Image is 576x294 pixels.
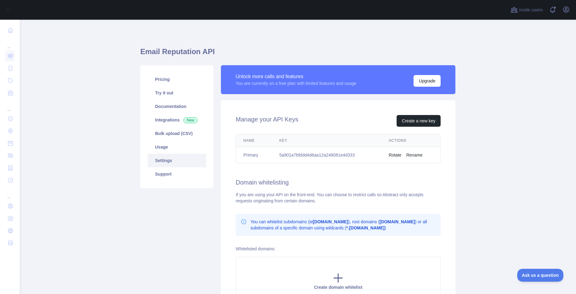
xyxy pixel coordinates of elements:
a: Documentation [148,100,206,113]
h2: Manage your API Keys [236,115,298,127]
button: Invite users [509,5,544,15]
th: Key [272,134,382,147]
a: Integrations New [148,113,206,127]
div: ... [5,100,15,112]
td: Primary [236,147,272,163]
span: Invite users [519,6,543,14]
a: Bulk upload (CSV) [148,127,206,140]
b: [DOMAIN_NAME] [313,219,348,224]
th: Name [236,134,272,147]
a: Usage [148,140,206,154]
span: New [183,117,198,123]
div: Unlock more calls and features [236,73,356,80]
div: If you are using your API on the front-end. You can choose to restrict calls so Abstract only acc... [236,192,441,204]
a: Pricing [148,73,206,86]
th: Actions [381,134,440,147]
td: 5a901a7bfddd4d6aa12a248081e4d333 [272,147,382,163]
iframe: Toggle Customer Support [517,269,564,282]
a: Try it out [148,86,206,100]
h1: Email Reputation API [140,47,455,62]
div: ... [5,37,15,49]
a: Settings [148,154,206,167]
p: You can whitelist subdomains (ie ), root domains ( ) or all subdomains of a specific domain using... [250,219,436,231]
b: [DOMAIN_NAME] [380,219,415,224]
b: *.[DOMAIN_NAME] [346,225,384,230]
div: You are currently on a free plan with limited features and usage [236,80,356,86]
h2: Domain whitelisting [236,178,441,187]
span: Create domain whitelist [314,285,362,290]
button: Upgrade [414,75,441,87]
div: ... [5,187,15,199]
button: Rotate [389,152,401,158]
button: Create a new key [397,115,441,127]
label: Whitelisted domains: [236,246,275,251]
a: Support [148,167,206,181]
button: Rename [406,152,422,158]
